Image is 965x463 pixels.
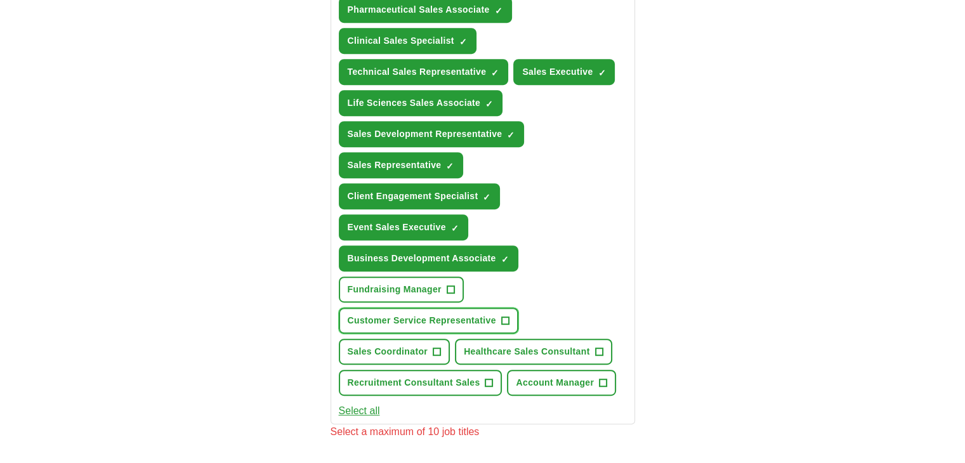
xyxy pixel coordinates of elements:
button: Recruitment Consultant Sales [339,370,502,396]
button: Life Sciences Sales Associate✓ [339,90,503,116]
span: ✓ [459,37,467,47]
button: Client Engagement Specialist✓ [339,183,501,209]
div: Select a maximum of 10 job titles [331,424,635,440]
span: ✓ [501,254,509,264]
span: Sales Coordinator [348,345,428,358]
span: ✓ [446,161,454,171]
span: Clinical Sales Specialist [348,34,454,48]
span: ✓ [483,192,490,202]
span: Account Manager [516,376,594,389]
span: Sales Representative [348,159,442,172]
span: ✓ [495,6,502,16]
span: ✓ [491,68,499,78]
button: Business Development Associate✓ [339,245,518,271]
button: Event Sales Executive✓ [339,214,468,240]
span: ✓ [451,223,459,233]
span: Fundraising Manager [348,283,442,296]
span: Pharmaceutical Sales Associate [348,3,490,16]
button: Sales Development Representative✓ [339,121,525,147]
span: Life Sciences Sales Associate [348,96,481,110]
button: Technical Sales Representative✓ [339,59,509,85]
button: Sales Executive✓ [513,59,615,85]
button: Account Manager [507,370,616,396]
span: ✓ [507,130,515,140]
button: Select all [339,403,380,419]
span: Business Development Associate [348,252,496,265]
span: ✓ [598,68,605,78]
button: Fundraising Manager [339,277,464,303]
span: Event Sales Executive [348,221,446,234]
span: Customer Service Representative [348,314,496,327]
span: Recruitment Consultant Sales [348,376,480,389]
button: Sales Representative✓ [339,152,464,178]
button: Clinical Sales Specialist✓ [339,28,476,54]
span: Technical Sales Representative [348,65,487,79]
button: Sales Coordinator [339,339,450,365]
span: Healthcare Sales Consultant [464,345,590,358]
button: Healthcare Sales Consultant [455,339,612,365]
button: Customer Service Representative [339,308,518,334]
span: Sales Development Representative [348,127,502,141]
span: Client Engagement Specialist [348,190,478,203]
span: ✓ [485,99,493,109]
span: Sales Executive [522,65,593,79]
